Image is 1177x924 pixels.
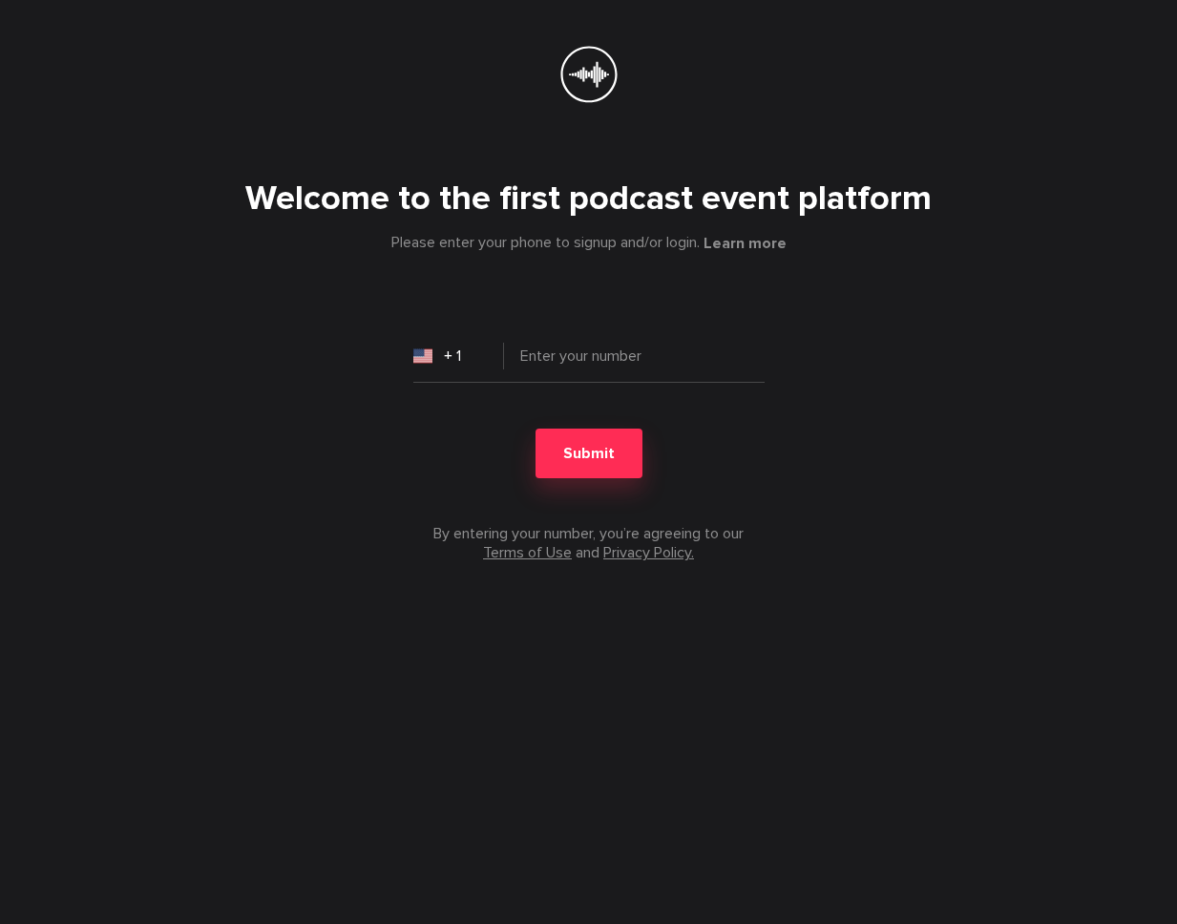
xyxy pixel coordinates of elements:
h1: Welcome to the first podcast event platform [123,179,1055,218]
div: Please enter your phone to signup and/or login. [123,233,1055,253]
a: Privacy Policy. [603,543,694,562]
span: Submit [563,444,615,463]
footer: By entering your number, you’re agreeing to our and [413,524,765,562]
button: Submit [536,429,642,478]
button: Learn more [704,234,787,253]
a: Terms of Use [483,543,572,562]
input: Enter your number [413,345,765,383]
